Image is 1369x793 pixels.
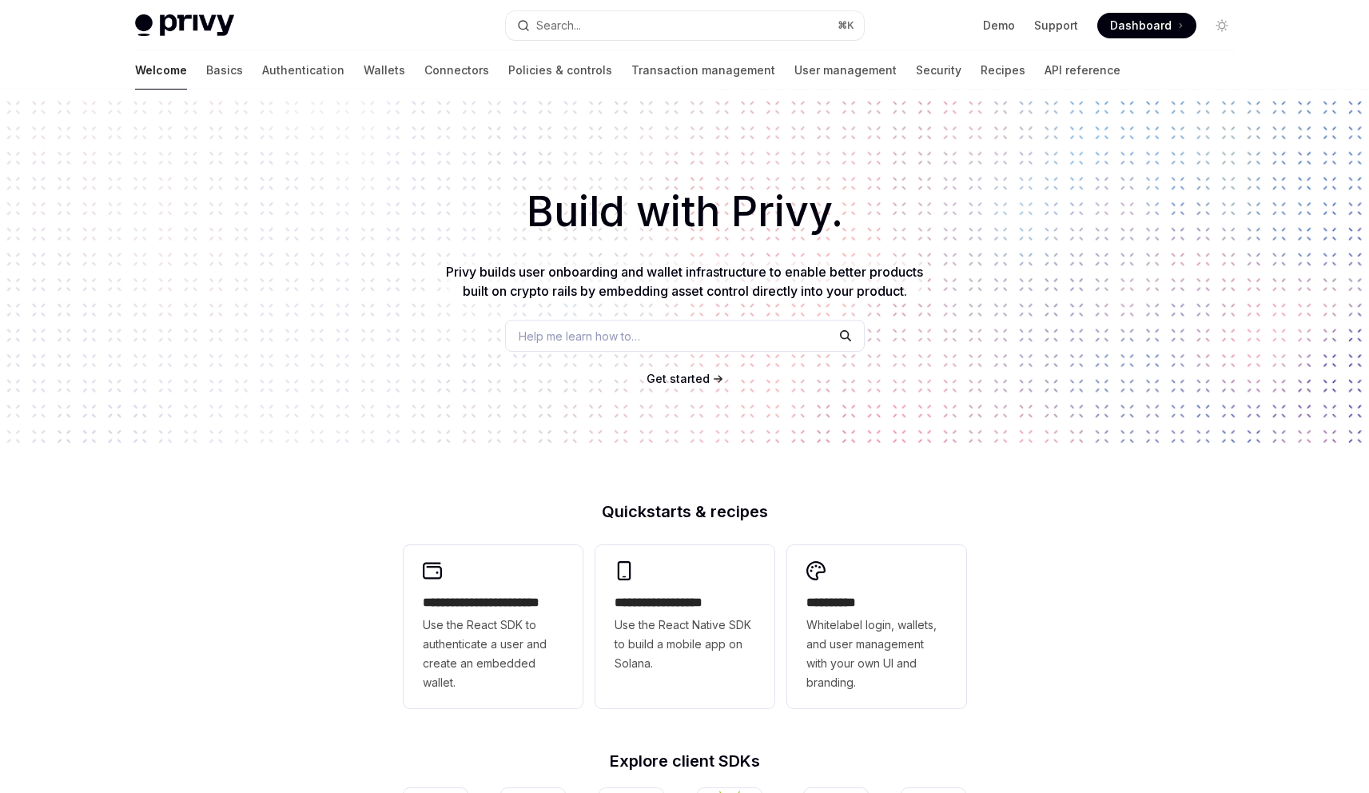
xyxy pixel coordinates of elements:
a: Authentication [262,51,344,90]
button: Open search [506,11,864,40]
div: Search... [536,16,581,35]
h2: Explore client SDKs [404,753,966,769]
a: Demo [983,18,1015,34]
span: Whitelabel login, wallets, and user management with your own UI and branding. [806,616,947,692]
a: Connectors [424,51,489,90]
a: API reference [1045,51,1120,90]
span: Privy builds user onboarding and wallet infrastructure to enable better products built on crypto ... [446,264,923,299]
span: Use the React Native SDK to build a mobile app on Solana. [615,616,755,673]
span: ⌘ K [838,19,854,32]
a: Recipes [981,51,1025,90]
span: Get started [647,372,710,385]
a: Dashboard [1097,13,1196,38]
h2: Quickstarts & recipes [404,504,966,520]
button: Toggle dark mode [1209,13,1235,38]
a: Wallets [364,51,405,90]
span: Use the React SDK to authenticate a user and create an embedded wallet. [423,616,563,692]
a: Transaction management [631,51,775,90]
a: Policies & controls [508,51,612,90]
span: Help me learn how to… [519,328,640,345]
a: **** *****Whitelabel login, wallets, and user management with your own UI and branding. [787,545,966,708]
img: light logo [135,14,234,37]
h1: Build with Privy. [26,181,1343,243]
a: Security [916,51,961,90]
span: Dashboard [1110,18,1172,34]
a: Basics [206,51,243,90]
a: Support [1034,18,1078,34]
a: Welcome [135,51,187,90]
a: User management [794,51,897,90]
a: **** **** **** ***Use the React Native SDK to build a mobile app on Solana. [595,545,774,708]
a: Get started [647,371,710,387]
